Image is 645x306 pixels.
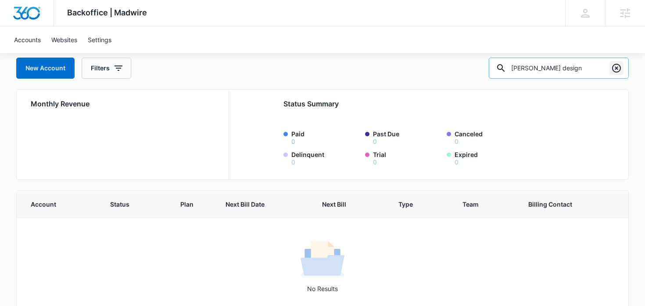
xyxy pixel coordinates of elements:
[291,129,360,145] label: Paid
[373,129,441,145] label: Past Due
[67,8,147,17] span: Backoffice | Madwire
[455,129,523,145] label: Canceled
[46,26,82,53] a: Websites
[82,58,131,79] button: Filters
[9,26,46,53] a: Accounts
[609,61,623,75] button: Clear
[455,150,523,165] label: Expired
[16,58,75,79] a: New Account
[110,200,147,209] span: Status
[17,284,628,293] p: No Results
[462,200,495,209] span: Team
[283,98,570,109] h2: Status Summary
[291,150,360,165] label: Delinquent
[301,238,344,282] img: No Results
[489,58,629,79] input: Search
[322,200,365,209] span: Next Bill
[82,26,117,53] a: Settings
[31,200,76,209] span: Account
[226,200,288,209] span: Next Bill Date
[528,200,593,209] span: Billing Contact
[398,200,428,209] span: Type
[373,150,441,165] label: Trial
[31,98,218,109] h2: Monthly Revenue
[180,200,204,209] span: Plan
